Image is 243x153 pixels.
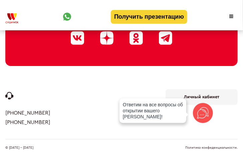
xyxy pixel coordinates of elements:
button: Получить презентацию [111,10,187,24]
a: [PHONE_NUMBER] [5,119,50,125]
img: СУШИWOK [5,13,19,23]
div: Ответим на все вопросы об открытии вашего [PERSON_NAME]! [119,98,186,123]
b: Личный кабинет [184,95,219,99]
a: Политика конфиденциальности. [185,146,238,149]
a: Личный кабинет [166,89,238,105]
a: [PHONE_NUMBER] [63,12,73,22]
span: © [DATE] - [DATE] [5,146,33,150]
a: [PHONE_NUMBER] [5,110,50,116]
